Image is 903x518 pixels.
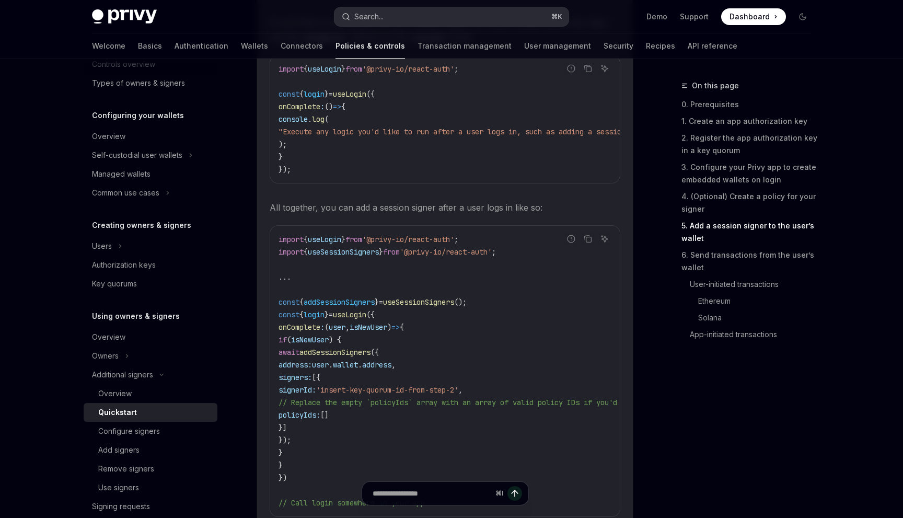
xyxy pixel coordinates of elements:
button: Toggle Additional signers section [84,365,217,384]
span: '@privy-io/react-auth' [400,247,492,257]
span: const [279,310,299,319]
span: . [308,114,312,124]
a: API reference [688,33,737,59]
span: }) [279,473,287,482]
div: Self-custodial user wallets [92,149,182,162]
button: Copy the contents from the code block [581,62,595,75]
span: 'insert-key-quorum-id-from-step-2' [316,385,458,395]
span: } [341,64,345,74]
span: if [279,335,287,344]
span: , [458,385,462,395]
button: Report incorrect code [564,62,578,75]
span: [] [320,410,329,420]
span: { [341,102,345,111]
span: = [329,89,333,99]
div: Signing requests [92,500,150,513]
h5: Using owners & signers [92,310,180,323]
a: Recipes [646,33,675,59]
button: Toggle dark mode [794,8,811,25]
input: Ask a question... [373,482,491,505]
span: }); [279,435,291,445]
a: Authorization keys [84,256,217,274]
span: user [312,360,329,370]
span: { [304,247,308,257]
span: useLogin [308,64,341,74]
a: Security [604,33,633,59]
span: { [304,64,308,74]
span: ( [325,323,329,332]
span: log [312,114,325,124]
span: . [358,360,362,370]
span: ; [454,64,458,74]
span: user [329,323,345,332]
div: Overview [98,387,132,400]
span: const [279,89,299,99]
span: { [299,89,304,99]
a: Basics [138,33,162,59]
span: useLogin [333,89,366,99]
a: Policies & controls [335,33,405,59]
div: Users [92,240,112,252]
span: useLogin [308,235,341,244]
a: Welcome [92,33,125,59]
div: Add signers [98,444,140,456]
span: policyIds: [279,410,320,420]
img: dark logo [92,9,157,24]
a: 1. Create an app authorization key [681,113,819,130]
span: () [325,102,333,111]
span: addSessionSigners [304,297,375,307]
div: Overview [92,331,125,343]
span: from [345,64,362,74]
button: Open search [334,7,569,26]
a: 3. Configure your Privy app to create embedded wallets on login [681,159,819,188]
span: ⌘ K [551,13,562,21]
span: { [304,235,308,244]
span: login [304,89,325,99]
span: login [304,310,325,319]
button: Ask AI [598,232,611,246]
span: await [279,348,299,357]
span: . [329,360,333,370]
button: Ask AI [598,62,611,75]
a: Key quorums [84,274,217,293]
span: isNewUser [291,335,329,344]
span: = [329,310,333,319]
a: 6. Send transactions from the user’s wallet [681,247,819,276]
button: Toggle Common use cases section [84,183,217,202]
button: Copy the contents from the code block [581,232,595,246]
a: 5. Add a session signer to the user’s wallet [681,217,819,247]
a: Authentication [175,33,228,59]
span: On this page [692,79,739,92]
span: isNewUser [350,323,387,332]
span: ({ [366,310,375,319]
span: signers: [279,373,312,382]
span: } [325,89,329,99]
a: Overview [84,127,217,146]
span: const [279,297,299,307]
span: '@privy-io/react-auth' [362,64,454,74]
span: ) [387,323,391,332]
span: useSessionSigners [308,247,379,257]
h5: Configuring your wallets [92,109,184,122]
span: }] [279,423,287,432]
a: Solana [681,309,819,326]
span: onComplete [279,323,320,332]
span: import [279,235,304,244]
span: ( [325,114,329,124]
span: } [279,152,283,162]
a: Wallets [241,33,268,59]
span: }); [279,165,291,174]
span: } [379,247,383,257]
span: addSessionSigners [299,348,371,357]
span: { [400,323,404,332]
span: } [279,461,283,470]
div: Overview [92,130,125,143]
button: Toggle Self-custodial user wallets section [84,146,217,165]
span: ({ [371,348,379,357]
span: ); [279,140,287,149]
a: Dashboard [721,8,786,25]
span: address [362,360,391,370]
a: 2. Register the app authorization key in a key quorum [681,130,819,159]
div: Managed wallets [92,168,150,180]
a: Use signers [84,478,217,497]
